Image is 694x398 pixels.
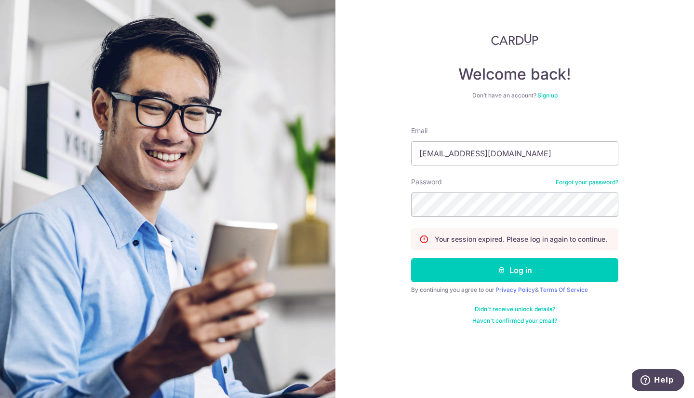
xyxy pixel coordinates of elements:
[411,92,618,99] div: Don’t have an account?
[411,126,427,136] label: Email
[411,65,618,84] h4: Welcome back!
[435,234,607,244] p: Your session expired. Please log in again to continue.
[22,7,41,15] span: Help
[411,141,618,165] input: Enter your Email
[556,178,618,186] a: Forgot your password?
[411,258,618,282] button: Log in
[495,286,535,293] a: Privacy Policy
[540,286,588,293] a: Terms Of Service
[537,92,558,99] a: Sign up
[411,177,442,187] label: Password
[472,317,557,325] a: Haven't confirmed your email?
[411,286,618,294] div: By continuing you agree to our &
[632,369,684,393] iframe: Opens a widget where you can find more information
[475,305,555,313] a: Didn't receive unlock details?
[491,34,538,45] img: CardUp Logo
